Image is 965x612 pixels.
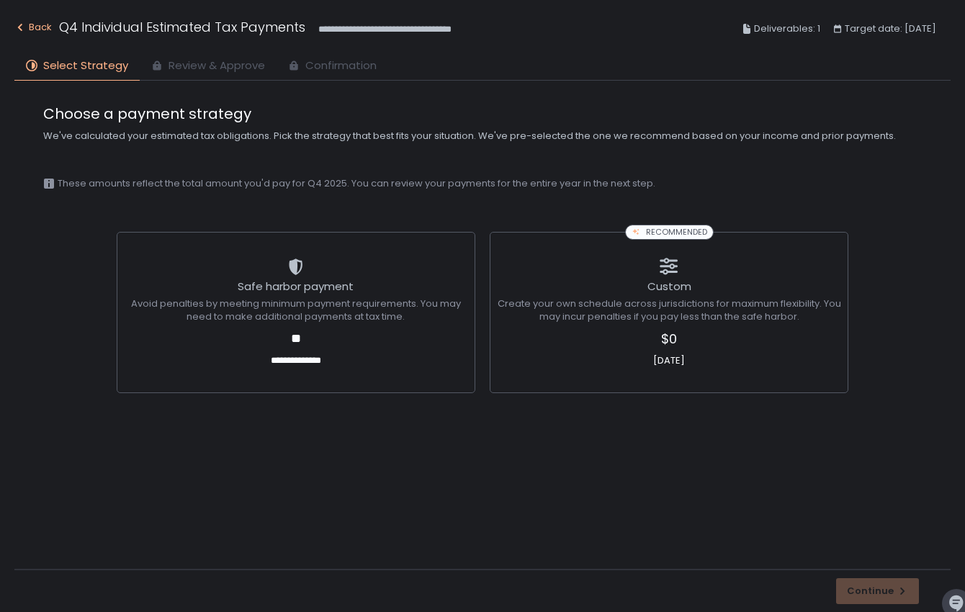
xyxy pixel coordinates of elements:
span: Select Strategy [43,58,128,74]
span: Create your own schedule across jurisdictions for maximum flexibility. You may incur penalties if... [495,297,843,323]
h1: Q4 Individual Estimated Tax Payments [59,17,305,37]
span: [DATE] [495,354,843,367]
span: Review & Approve [169,58,265,74]
span: Confirmation [305,58,377,74]
span: These amounts reflect the total amount you'd pay for Q4 2025. You can review your payments for th... [58,177,655,190]
span: Custom [647,279,691,294]
span: Target date: [DATE] [845,20,936,37]
span: We've calculated your estimated tax obligations. Pick the strategy that best fits your situation.... [43,130,922,143]
span: Avoid penalties by meeting minimum payment requirements. You may need to make additional payments... [122,297,470,323]
span: Deliverables: 1 [754,20,820,37]
span: Choose a payment strategy [43,104,922,124]
span: RECOMMENDED [646,227,707,238]
span: $0 [495,329,843,348]
div: Back [14,19,52,36]
button: Back [14,17,52,41]
span: Safe harbor payment [238,279,354,294]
